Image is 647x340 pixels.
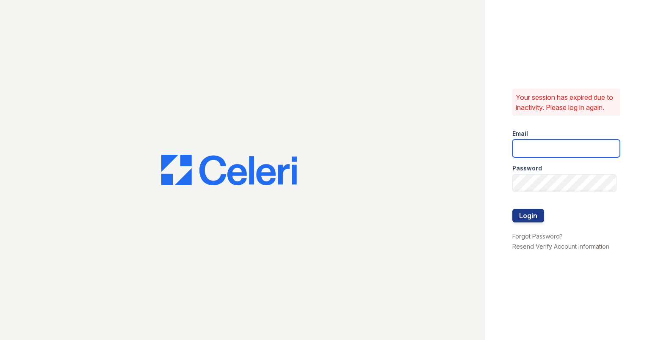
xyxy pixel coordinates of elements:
p: Your session has expired due to inactivity. Please log in again. [516,92,617,112]
button: Login [512,209,544,222]
a: Resend Verify Account Information [512,243,609,250]
a: Forgot Password? [512,233,563,240]
label: Password [512,164,542,173]
img: CE_Logo_Blue-a8612792a0a2168367f1c8372b55b34899dd931a85d93a1a3d3e32e68fde9ad4.png [161,155,297,185]
label: Email [512,129,528,138]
